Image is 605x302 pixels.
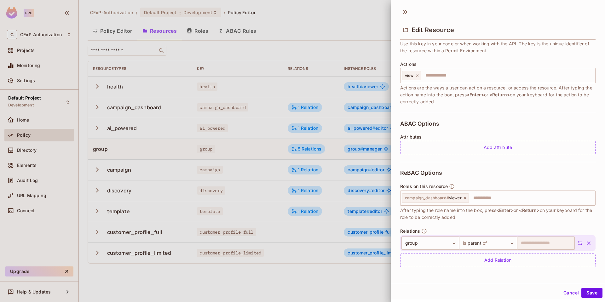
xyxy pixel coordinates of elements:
[400,141,596,154] div: Add attribute
[561,288,581,298] button: Cancel
[400,170,442,176] span: ReBAC Options
[459,236,517,250] div: parent
[581,288,602,298] button: Save
[400,84,596,105] span: Actions are the ways a user can act on a resource, or access the resource. After typing the actio...
[400,229,420,234] span: Relations
[401,236,459,250] div: group
[400,207,596,221] span: After typing the role name into the box, press or on your keyboard for the role to be correctly a...
[400,134,422,140] span: Attributes
[467,92,484,97] span: <Enter>
[481,238,487,248] span: of
[402,71,421,80] div: view
[519,208,539,213] span: <Return>
[400,62,417,67] span: Actions
[412,26,454,34] span: Edit Resource
[400,184,448,189] span: Roles on this resource
[400,40,596,54] span: Use this key in your code or when working with the API. The key is the unique identifier of the r...
[496,208,514,213] span: <Enter>
[405,196,449,200] span: campaign_dashboard #
[402,193,469,203] div: campaign_dashboard#viewer
[405,73,414,78] span: view
[400,254,596,267] div: Add Relation
[463,238,467,248] span: is
[405,196,462,201] span: viewer
[400,121,439,127] span: ABAC Options
[489,92,510,97] span: <Return>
